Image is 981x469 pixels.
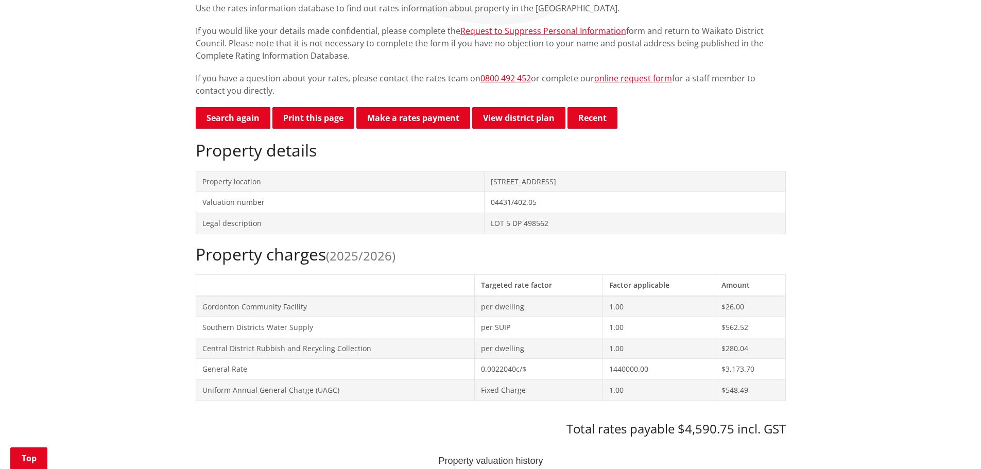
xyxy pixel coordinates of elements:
a: Request to Suppress Personal Information [460,25,626,37]
td: Central District Rubbish and Recycling Collection [196,338,474,359]
td: 1.00 [603,317,715,338]
a: 0800 492 452 [480,73,531,84]
td: Southern Districts Water Supply [196,317,474,338]
td: LOT 5 DP 498562 [485,213,785,234]
a: Search again [196,107,270,129]
td: per dwelling [474,338,603,359]
button: Print this page [272,107,354,129]
th: Targeted rate factor [474,274,603,296]
p: Use the rates information database to find out rates information about property in the [GEOGRAPHI... [196,2,786,14]
button: Recent [567,107,617,129]
td: 0.0022040c/$ [474,359,603,380]
td: 1.00 [603,296,715,317]
td: per SUIP [474,317,603,338]
text: Property valuation history [438,456,543,466]
td: $562.52 [715,317,785,338]
td: General Rate [196,359,474,380]
h2: Property charges [196,245,786,264]
td: 1.00 [603,379,715,401]
td: [STREET_ADDRESS] [485,171,785,192]
a: View district plan [472,107,565,129]
td: Uniform Annual General Charge (UAGC) [196,379,474,401]
h3: Total rates payable $4,590.75 incl. GST [196,422,786,437]
a: Top [10,447,47,469]
a: Make a rates payment [356,107,470,129]
th: Amount [715,274,785,296]
td: $3,173.70 [715,359,785,380]
td: per dwelling [474,296,603,317]
td: Gordonton Community Facility [196,296,474,317]
td: Fixed Charge [474,379,603,401]
p: If you have a question about your rates, please contact the rates team on or complete our for a s... [196,72,786,97]
th: Factor applicable [603,274,715,296]
td: Legal description [196,213,485,234]
td: 1440000.00 [603,359,715,380]
td: $26.00 [715,296,785,317]
td: 1.00 [603,338,715,359]
td: 04431/402.05 [485,192,785,213]
td: Property location [196,171,485,192]
span: (2025/2026) [326,247,395,264]
td: $548.49 [715,379,785,401]
td: $280.04 [715,338,785,359]
a: online request form [594,73,672,84]
td: Valuation number [196,192,485,213]
p: If you would like your details made confidential, please complete the form and return to Waikato ... [196,25,786,62]
h2: Property details [196,141,786,160]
